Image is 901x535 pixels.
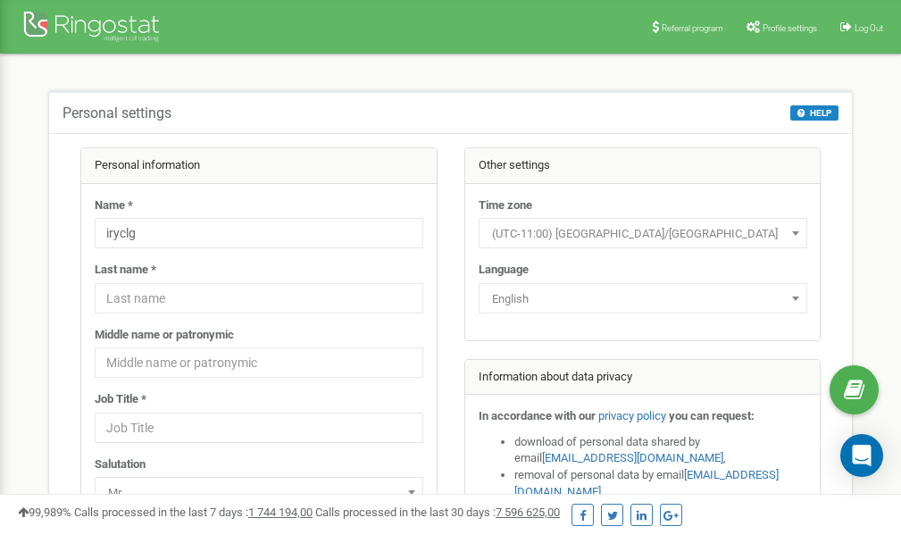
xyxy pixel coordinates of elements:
label: Language [479,262,529,279]
li: removal of personal data by email , [514,467,807,500]
label: Last name * [95,262,156,279]
span: Mr. [101,481,417,506]
label: Time zone [479,197,532,214]
input: Last name [95,283,423,313]
label: Salutation [95,456,146,473]
span: English [485,287,801,312]
li: download of personal data shared by email , [514,434,807,467]
span: Calls processed in the last 7 days : [74,506,313,519]
span: (UTC-11:00) Pacific/Midway [485,222,801,247]
a: privacy policy [598,409,666,422]
span: Calls processed in the last 30 days : [315,506,560,519]
div: Other settings [465,148,821,184]
span: English [479,283,807,313]
label: Name * [95,197,133,214]
h5: Personal settings [63,105,171,121]
u: 1 744 194,00 [248,506,313,519]
strong: you can request: [669,409,755,422]
span: (UTC-11:00) Pacific/Midway [479,218,807,248]
span: Profile settings [763,23,817,33]
input: Name [95,218,423,248]
u: 7 596 625,00 [496,506,560,519]
span: Log Out [855,23,883,33]
span: Referral program [662,23,723,33]
label: Middle name or patronymic [95,327,234,344]
strong: In accordance with our [479,409,596,422]
div: Personal information [81,148,437,184]
div: Open Intercom Messenger [840,434,883,477]
span: Mr. [95,477,423,507]
div: Information about data privacy [465,360,821,396]
a: [EMAIL_ADDRESS][DOMAIN_NAME] [542,451,723,464]
span: 99,989% [18,506,71,519]
button: HELP [790,105,838,121]
input: Middle name or patronymic [95,347,423,378]
input: Job Title [95,413,423,443]
label: Job Title * [95,391,146,408]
